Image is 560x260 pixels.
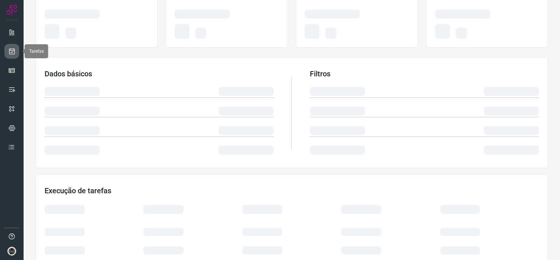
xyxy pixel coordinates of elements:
h3: Dados básicos [45,69,274,78]
h3: Filtros [310,69,539,78]
h3: Execução de tarefas [45,186,539,195]
span: Tarefas [29,49,44,54]
img: d44150f10045ac5288e451a80f22ca79.png [7,247,16,256]
img: Logo [6,4,17,15]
